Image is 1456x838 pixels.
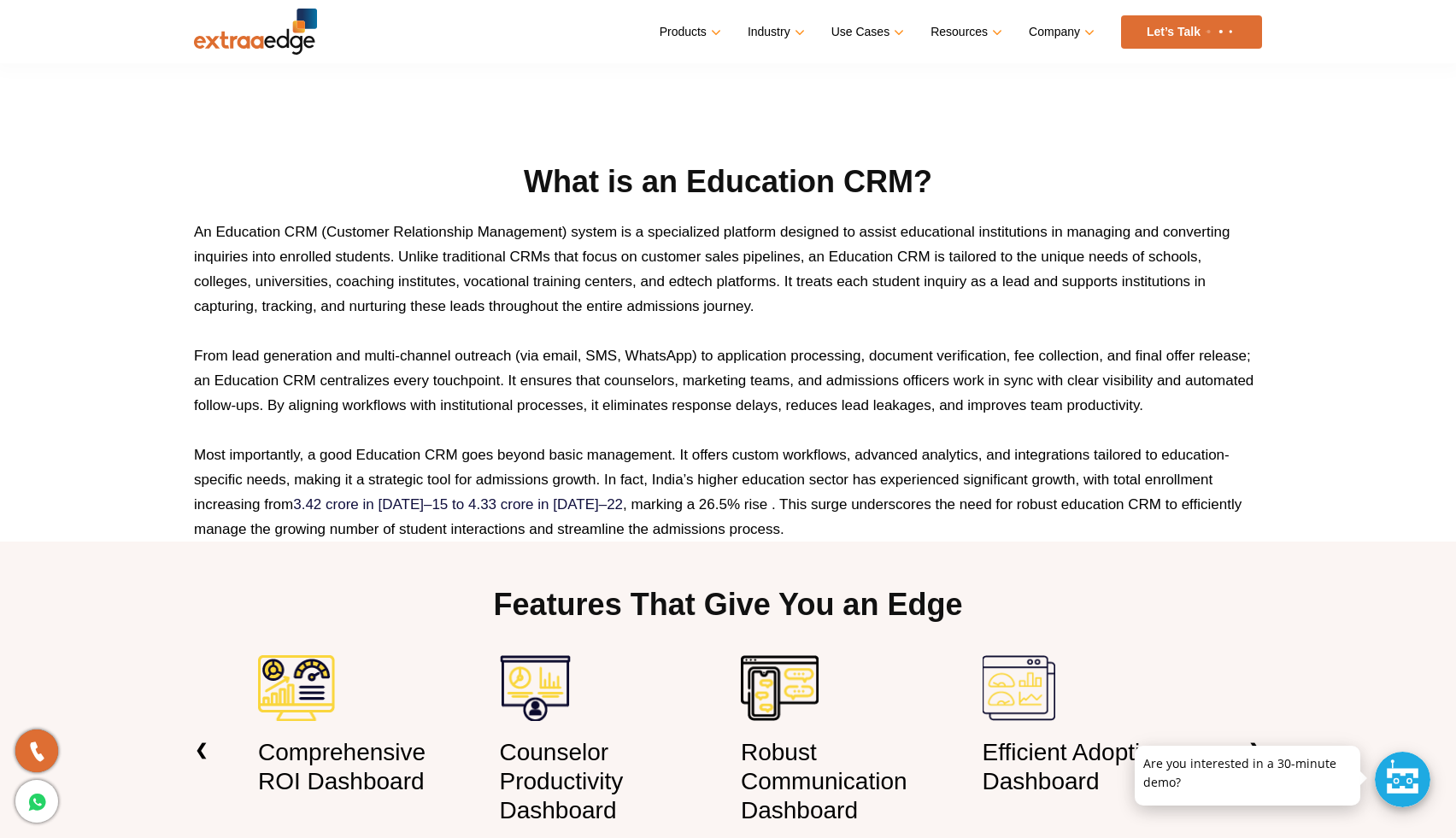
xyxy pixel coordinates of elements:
[258,655,335,721] img: ROI dashboard
[831,20,901,44] a: Use Cases
[748,20,801,44] a: Industry
[741,738,957,824] h3: Robust Communication Dashboard
[1121,15,1262,49] a: Let’s Talk
[194,442,1262,542] p: Most importantly, a good Education CRM goes beyond basic management. It offers custom workflows, ...
[500,738,716,824] h3: Counselor Productivity Dashboard
[983,738,1199,795] h3: Efficient Adoption Dashboard
[181,724,221,776] a: ❮
[245,584,1211,655] h2: Features That Give You an Edge
[660,20,718,44] a: Products
[983,655,1055,721] img: efficient adoption dashboard
[194,220,1262,319] p: An Education CRM (Customer Relationship Management) system is a specialized platform designed to ...
[293,496,623,513] a: 3.42 crore in [DATE]–15 to 4.33 crore in [DATE]–22
[741,655,819,721] img: communication dashboard
[194,161,1262,202] h2: What is an Education CRM?
[194,343,1262,418] p: From lead generation and multi-channel outreach (via email, SMS, WhatsApp) to application process...
[500,655,571,721] img: counsellor productivity dashboard
[931,20,999,44] a: Resources
[1235,724,1275,776] a: ❯
[258,738,474,795] h3: Comprehensive ROI Dashboard
[1375,752,1430,807] div: Chat
[1029,20,1091,44] a: Company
